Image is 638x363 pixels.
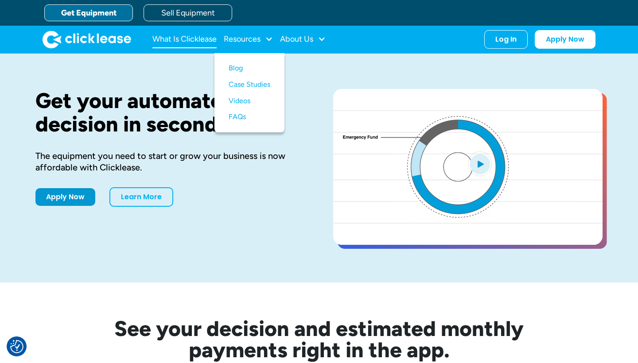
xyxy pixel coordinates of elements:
[43,31,131,48] img: Clicklease logo
[43,31,131,48] a: home
[152,31,217,48] a: What Is Clicklease
[144,4,232,21] a: Sell Equipment
[35,188,95,206] a: Apply Now
[214,53,284,132] nav: Resources
[229,60,270,77] a: Blog
[495,35,517,44] div: Log In
[10,340,23,353] button: Consent Preferences
[468,151,492,176] img: Blue play button logo on a light blue circular background
[535,30,595,49] a: Apply Now
[229,93,270,109] a: Videos
[109,187,173,207] a: Learn More
[35,150,305,173] div: The equipment you need to start or grow your business is now affordable with Clicklease.
[35,89,305,136] h1: Get your automated decision in seconds.
[224,31,273,48] div: Resources
[44,4,133,21] a: Get Equipment
[229,77,270,93] a: Case Studies
[10,340,23,353] img: Revisit consent button
[229,109,270,125] a: FAQs
[280,31,326,48] div: About Us
[71,318,567,360] h2: See your decision and estimated monthly payments right in the app.
[333,89,603,245] a: open lightbox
